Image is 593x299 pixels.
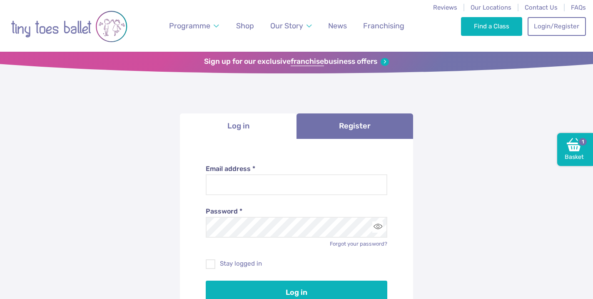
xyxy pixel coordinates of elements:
span: Shop [236,21,254,30]
a: Register [296,113,413,139]
a: Find a Class [461,17,522,35]
a: Shop [232,17,258,35]
a: Our Story [267,17,316,35]
a: Sign up for our exclusivefranchisebusiness offers [204,57,389,66]
a: FAQs [571,4,586,11]
label: Email address * [206,164,388,173]
a: Basket1 [557,133,593,166]
span: Programme [169,21,210,30]
span: Franchising [363,21,404,30]
a: Contact Us [525,4,558,11]
img: tiny toes ballet [11,5,127,48]
a: Franchising [359,17,408,35]
span: Our Story [270,21,303,30]
a: Programme [165,17,223,35]
label: Password * [206,207,388,216]
label: Stay logged in [206,259,388,268]
a: Forgot your password? [330,241,387,247]
span: 1 [578,137,588,147]
strong: franchise [291,57,324,66]
span: News [328,21,347,30]
a: News [324,17,351,35]
a: Our Locations [471,4,511,11]
a: Login/Register [528,17,586,35]
a: Reviews [433,4,457,11]
button: Toggle password visibility [372,221,384,233]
